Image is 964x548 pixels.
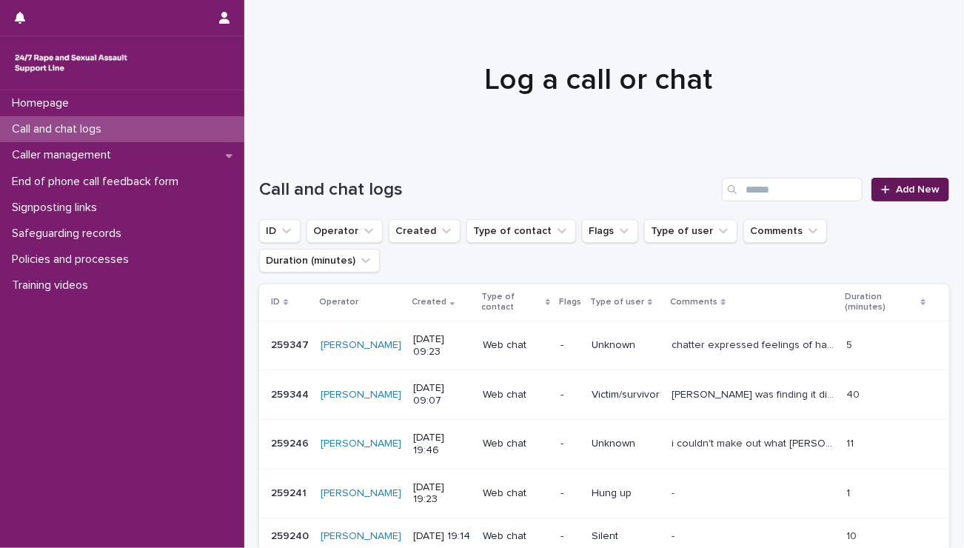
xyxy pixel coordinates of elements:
[871,178,949,201] a: Add New
[559,294,581,310] p: Flags
[592,487,660,500] p: Hung up
[896,184,940,195] span: Add New
[259,419,949,469] tr: 259246259246 [PERSON_NAME] [DATE] 19:46Web chat-Unknowni couldn't make out what [PERSON_NAME] was...
[483,487,549,500] p: Web chat
[560,339,580,352] p: -
[271,484,309,500] p: 259241
[271,294,280,310] p: ID
[847,435,857,450] p: 11
[412,294,446,310] p: Created
[483,389,549,401] p: Web chat
[413,432,471,457] p: [DATE] 19:46
[271,336,312,352] p: 259347
[672,527,677,543] p: -
[6,253,141,267] p: Policies and processes
[847,527,860,543] p: 10
[722,178,863,201] input: Search
[590,294,644,310] p: Type of user
[271,527,312,543] p: 259240
[259,179,716,201] h1: Call and chat logs
[271,435,312,450] p: 259246
[307,219,383,243] button: Operator
[413,481,471,507] p: [DATE] 19:23
[259,469,949,518] tr: 259241259241 [PERSON_NAME] [DATE] 19:23Web chat-Hung up-- 11
[6,201,109,215] p: Signposting links
[592,389,660,401] p: Victim/survivor
[259,321,949,370] tr: 259347259347 [PERSON_NAME] [DATE] 09:23Web chat-Unknownchatter expressed feelings of having a [ME...
[321,438,401,450] a: [PERSON_NAME]
[847,336,856,352] p: 5
[670,294,717,310] p: Comments
[6,278,100,293] p: Training videos
[672,435,838,450] p: i couldn't make out what chatter was talking about and it was difficult understand the messages ....
[6,122,113,136] p: Call and chat logs
[259,219,301,243] button: ID
[483,438,549,450] p: Web chat
[560,530,580,543] p: -
[560,389,580,401] p: -
[592,339,660,352] p: Unknown
[644,219,737,243] button: Type of user
[321,530,401,543] a: [PERSON_NAME]
[847,386,863,401] p: 40
[321,339,401,352] a: [PERSON_NAME]
[259,249,380,273] button: Duration (minutes)
[560,487,580,500] p: -
[483,339,549,352] p: Web chat
[413,382,471,407] p: [DATE] 09:07
[481,289,542,316] p: Type of contact
[321,389,401,401] a: [PERSON_NAME]
[592,530,660,543] p: Silent
[12,48,130,78] img: rhQMoQhaT3yELyF149Cw
[592,438,660,450] p: Unknown
[259,370,949,420] tr: 259344259344 [PERSON_NAME] [DATE] 09:07Web chat-Victim/survivor[PERSON_NAME] was finding it diffi...
[466,219,576,243] button: Type of contact
[259,62,938,98] h1: Log a call or chat
[271,386,312,401] p: 259344
[483,530,549,543] p: Web chat
[319,294,358,310] p: Operator
[413,333,471,358] p: [DATE] 09:23
[743,219,827,243] button: Comments
[672,484,677,500] p: -
[846,289,917,316] p: Duration (minutes)
[672,336,838,352] p: chatter expressed feelings of having a panic attack but did not disclose any information and ende...
[389,219,461,243] button: Created
[6,175,190,189] p: End of phone call feedback form
[847,484,854,500] p: 1
[6,96,81,110] p: Homepage
[560,438,580,450] p: -
[6,227,133,241] p: Safeguarding records
[582,219,638,243] button: Flags
[413,530,471,543] p: [DATE] 19:14
[321,487,401,500] a: [PERSON_NAME]
[6,148,123,162] p: Caller management
[672,386,838,401] p: Amee was finding it difficult to understand what had happened to her . i offered her a safe space...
